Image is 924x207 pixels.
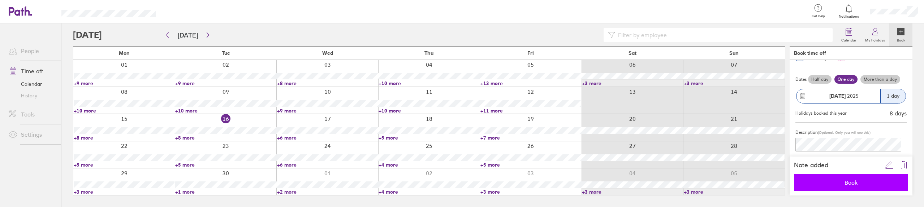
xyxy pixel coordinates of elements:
[807,14,830,18] span: Get help
[582,189,683,195] a: +3 more
[880,89,906,103] div: 1 day
[172,29,204,41] button: [DATE]
[277,162,378,168] a: +6 more
[379,189,479,195] a: +4 more
[861,36,889,43] label: My holidays
[74,162,174,168] a: +5 more
[834,75,858,84] label: One day
[795,129,818,135] span: Description
[3,64,61,78] a: Time off
[74,135,174,141] a: +8 more
[222,50,230,56] span: Tue
[277,107,378,114] a: +9 more
[837,23,861,47] a: Calendar
[277,189,378,195] a: +2 more
[629,50,636,56] span: Sat
[119,50,130,56] span: Mon
[277,80,378,87] a: +8 more
[808,75,832,84] label: Half day
[794,50,826,56] div: Book time off
[379,162,479,168] a: +4 more
[794,174,908,191] button: Book
[3,78,61,90] a: Calendar
[795,77,807,82] span: Dates
[322,50,333,56] span: Wed
[861,23,889,47] a: My holidays
[893,36,910,43] label: Book
[795,85,907,107] button: [DATE] 20251 day
[837,36,861,43] label: Calendar
[837,4,861,19] a: Notifications
[829,93,846,99] strong: [DATE]
[684,189,785,195] a: +3 more
[175,135,276,141] a: +8 more
[480,135,581,141] a: +7 more
[175,107,276,114] a: +10 more
[480,189,581,195] a: +3 more
[890,110,907,116] div: 8 days
[277,135,378,141] a: +6 more
[3,107,61,122] a: Tools
[3,44,61,58] a: People
[379,80,479,87] a: +10 more
[615,28,829,42] input: Filter by employee
[480,80,581,87] a: +13 more
[794,162,828,169] div: Note added
[74,107,174,114] a: +10 more
[480,162,581,168] a: +5 more
[684,80,785,87] a: +3 more
[379,135,479,141] a: +5 more
[74,189,174,195] a: +3 more
[379,107,479,114] a: +10 more
[175,80,276,87] a: +9 more
[175,189,276,195] a: +1 more
[527,50,534,56] span: Fri
[799,179,903,186] span: Book
[889,23,912,47] a: Book
[818,130,871,135] span: (Optional. Only you will see this)
[729,50,739,56] span: Sun
[480,107,581,114] a: +11 more
[74,80,174,87] a: +9 more
[795,111,847,116] div: Holidays booked this year
[175,162,276,168] a: +5 more
[582,80,683,87] a: +3 more
[829,93,859,99] span: 2025
[3,127,61,142] a: Settings
[860,75,900,84] label: More than a day
[837,14,861,19] span: Notifications
[3,90,61,101] a: History
[424,50,433,56] span: Thu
